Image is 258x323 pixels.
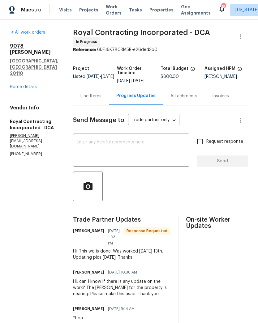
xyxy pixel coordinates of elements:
[131,79,144,83] span: [DATE]
[206,138,243,145] span: Request response
[10,118,58,131] h5: Royal Contracting Incorporated - DCA
[73,217,170,223] span: Trade Partner Updates
[101,74,114,79] span: [DATE]
[204,66,235,71] h5: Assigned HPM
[10,105,58,111] h4: Vendor Info
[212,93,229,99] div: Invoices
[129,8,142,12] span: Tasks
[73,248,170,261] div: Hi. This wo is done. Was worked [DATE] 13th. Updating pics [DATE]. Thanks
[161,66,188,71] h5: Total Budget
[117,66,161,75] h5: Work Order Timeline
[204,74,248,79] div: [PERSON_NAME]
[73,117,124,123] span: Send Message to
[108,306,135,312] span: [DATE] 9:14 AM
[116,93,156,99] div: Progress Updates
[87,74,100,79] span: [DATE]
[76,39,100,45] span: In Progress
[10,85,37,89] a: Home details
[73,306,104,312] h6: [PERSON_NAME]
[124,228,170,234] span: Response Requested
[117,79,144,83] span: -
[190,66,195,74] span: The total cost of line items that have been proposed by Opendoor. This sum includes line items th...
[80,93,101,99] div: Line Items
[108,228,120,246] span: [DATE] 1:03 PM
[79,7,98,13] span: Projects
[73,269,104,275] h6: [PERSON_NAME]
[21,7,41,13] span: Maestro
[186,217,248,229] span: On-site Worker Updates
[108,269,137,275] span: [DATE] 10:38 AM
[221,4,226,10] div: 18
[10,30,45,35] a: All work orders
[117,79,130,83] span: [DATE]
[128,115,179,125] div: Trade partner only
[59,7,72,13] span: Visits
[161,74,179,79] span: $800.00
[73,228,104,234] h6: [PERSON_NAME]
[106,4,122,16] span: Work Orders
[237,66,242,74] span: The hpm assigned to this work order.
[181,4,211,16] span: Geo Assignments
[73,29,210,36] span: Royal Contracting Incorporated - DCA
[73,48,96,52] b: Reference:
[149,7,174,13] span: Properties
[87,74,114,79] span: -
[170,93,197,99] div: Attachments
[73,74,114,79] span: Listed
[73,47,248,53] div: 6DEJ6K7B0RM5R-e26ded3b0
[73,66,89,71] h5: Project
[73,278,170,297] div: Hi, can I know if there is any update on the work? The [PERSON_NAME] for the property is nearing....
